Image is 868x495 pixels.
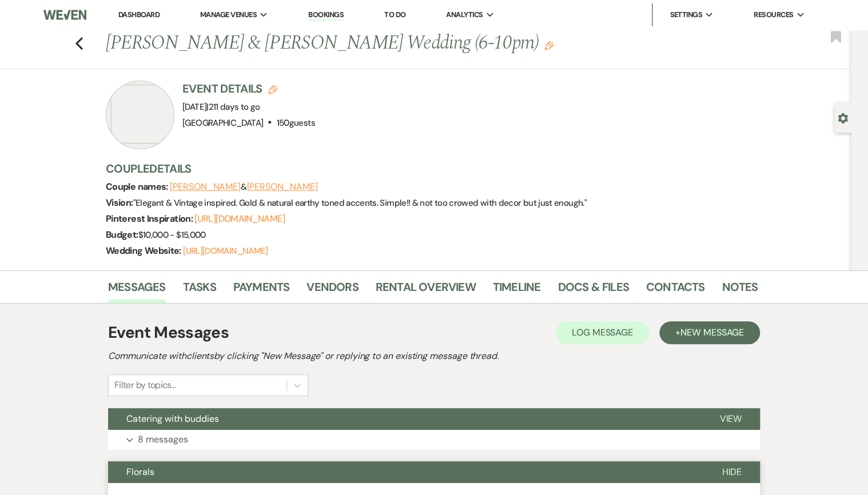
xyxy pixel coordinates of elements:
[106,197,133,209] span: Vision:
[170,182,241,191] button: [PERSON_NAME]
[106,30,618,57] h1: [PERSON_NAME] & [PERSON_NAME] Wedding (6-10pm)
[183,278,216,303] a: Tasks
[754,9,793,21] span: Resources
[308,10,344,21] a: Bookings
[182,117,263,129] span: [GEOGRAPHIC_DATA]
[43,3,86,27] img: Weven Logo
[446,9,483,21] span: Analytics
[183,245,268,257] a: [URL][DOMAIN_NAME]
[170,181,317,193] span: &
[108,321,229,345] h1: Event Messages
[126,466,154,478] span: Florals
[106,181,170,193] span: Couple names:
[722,278,758,303] a: Notes
[108,430,760,449] button: 8 messages
[108,278,166,303] a: Messages
[138,432,188,447] p: 8 messages
[182,101,260,113] span: [DATE]
[108,408,701,430] button: Catering with buddies
[838,112,848,123] button: Open lead details
[106,161,746,177] h3: Couple Details
[703,461,760,483] button: Hide
[209,101,260,113] span: 211 days to go
[384,10,405,19] a: To Do
[558,278,628,303] a: Docs & Files
[556,321,649,344] button: Log Message
[106,245,183,257] span: Wedding Website:
[200,9,257,21] span: Manage Venues
[572,326,633,338] span: Log Message
[659,321,760,344] button: +New Message
[138,229,206,241] span: $10,000 - $15,000
[701,408,760,430] button: View
[126,413,219,425] span: Catering with buddies
[493,278,541,303] a: Timeline
[108,349,760,363] h2: Communicate with clients by clicking "New Message" or replying to an existing message thread.
[106,229,138,241] span: Budget:
[133,197,587,209] span: " Elegant & Vintage inspired. Gold & natural earthy toned accents. Simple!! & not too crowed with...
[680,326,744,338] span: New Message
[182,81,315,97] h3: Event Details
[206,101,260,113] span: |
[194,213,284,225] a: [URL][DOMAIN_NAME]
[118,10,160,19] a: Dashboard
[106,213,194,225] span: Pinterest Inspiration:
[108,461,703,483] button: Florals
[277,117,315,129] span: 150 guests
[544,40,554,50] button: Edit
[646,278,705,303] a: Contacts
[246,182,317,191] button: [PERSON_NAME]
[719,413,742,425] span: View
[233,278,290,303] a: Payments
[722,466,742,478] span: Hide
[376,278,476,303] a: Rental Overview
[670,9,702,21] span: Settings
[114,378,176,392] div: Filter by topics...
[306,278,358,303] a: Vendors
